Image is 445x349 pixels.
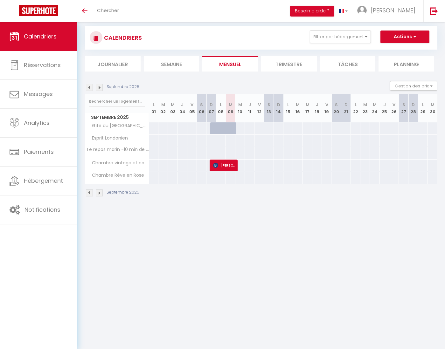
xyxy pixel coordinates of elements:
[102,31,142,45] h3: CALENDRIERS
[86,135,129,142] span: Esprit Londonien
[187,94,197,122] th: 05
[258,102,261,108] abbr: V
[363,102,367,108] abbr: M
[85,113,149,122] span: Septembre 2025
[290,6,334,17] button: Besoin d'aide ?
[5,3,24,22] button: Ouvrir le widget de chat LiveChat
[264,94,274,122] th: 13
[213,159,235,171] span: [PERSON_NAME]
[86,172,146,179] span: Chambre Rêve en Rose
[293,94,302,122] th: 16
[418,94,428,122] th: 29
[24,119,50,127] span: Analytics
[86,147,150,152] span: Le repos marin -10 min de Dieppe
[24,177,63,185] span: Hébergement
[197,94,206,122] th: 06
[181,102,184,108] abbr: J
[383,102,386,108] abbr: J
[86,160,150,167] span: Chambre vintage et cosy
[107,84,139,90] p: Septembre 2025
[24,90,53,98] span: Messages
[235,94,245,122] th: 10
[351,94,360,122] th: 22
[399,94,408,122] th: 27
[310,31,371,43] button: Filtrer par hébergement
[24,206,60,214] span: Notifications
[303,94,312,122] th: 17
[24,148,54,156] span: Paiements
[331,94,341,122] th: 20
[389,94,399,122] th: 26
[268,102,270,108] abbr: S
[283,94,293,122] th: 15
[254,94,264,122] th: 12
[85,56,141,72] li: Journalier
[370,94,379,122] th: 24
[202,56,258,72] li: Mensuel
[357,6,367,15] img: ...
[229,102,233,108] abbr: M
[373,102,377,108] abbr: M
[153,102,155,108] abbr: L
[422,102,424,108] abbr: L
[312,94,322,122] th: 18
[316,102,318,108] abbr: J
[320,56,376,72] li: Tâches
[325,102,328,108] abbr: V
[144,56,199,72] li: Semaine
[428,94,437,122] th: 30
[296,102,300,108] abbr: M
[431,102,435,108] abbr: M
[408,94,418,122] th: 28
[191,102,193,108] abbr: V
[261,56,317,72] li: Trimestre
[248,102,251,108] abbr: J
[168,94,177,122] th: 03
[149,94,158,122] th: 01
[210,102,213,108] abbr: D
[371,6,415,14] span: [PERSON_NAME]
[380,94,389,122] th: 25
[341,94,351,122] th: 21
[177,94,187,122] th: 04
[430,7,438,15] img: logout
[380,31,429,43] button: Actions
[306,102,309,108] abbr: M
[89,96,145,107] input: Rechercher un logement...
[322,94,331,122] th: 19
[274,94,283,122] th: 14
[24,61,61,69] span: Réservations
[402,102,405,108] abbr: S
[287,102,289,108] abbr: L
[216,94,226,122] th: 08
[200,102,203,108] abbr: S
[226,94,235,122] th: 09
[158,94,168,122] th: 02
[161,102,165,108] abbr: M
[245,94,254,122] th: 11
[206,94,216,122] th: 07
[107,189,139,195] p: Septembre 2025
[379,56,434,72] li: Planning
[393,102,395,108] abbr: V
[412,102,415,108] abbr: D
[390,81,437,91] button: Gestion des prix
[238,102,242,108] abbr: M
[19,5,58,16] img: Super Booking
[335,102,338,108] abbr: S
[360,94,370,122] th: 23
[97,7,119,14] span: Chercher
[86,122,150,129] span: Gîte du [GEOGRAPHIC_DATA][PERSON_NAME]
[220,102,222,108] abbr: L
[277,102,280,108] abbr: D
[24,32,57,40] span: Calendriers
[355,102,357,108] abbr: L
[344,102,348,108] abbr: D
[171,102,175,108] abbr: M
